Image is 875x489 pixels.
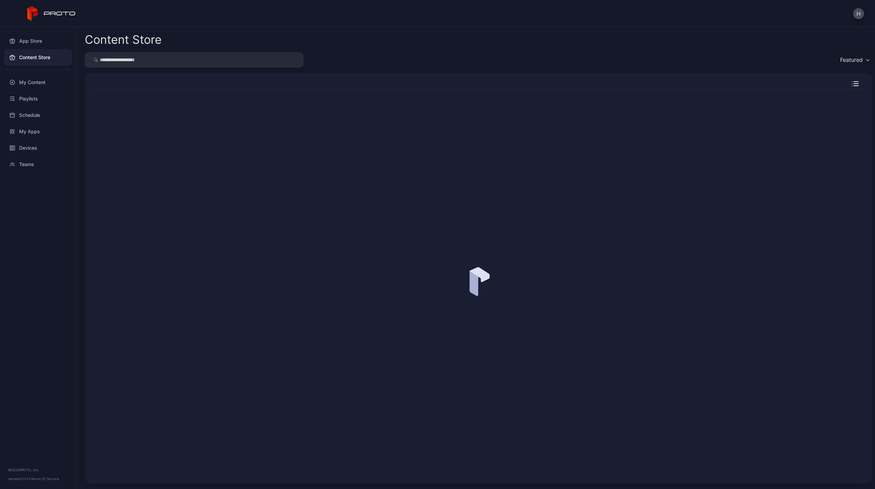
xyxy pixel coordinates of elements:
[837,52,872,68] button: Featured
[4,107,72,123] a: Schedule
[840,56,863,63] div: Featured
[31,477,59,481] a: Terms Of Service
[4,156,72,173] a: Teams
[4,33,72,49] a: App Store
[4,91,72,107] a: Playlists
[4,49,72,66] a: Content Store
[8,477,31,481] span: Version 1.13.1 •
[4,74,72,91] a: My Content
[4,123,72,140] a: My Apps
[853,8,864,19] button: H
[4,140,72,156] a: Devices
[8,467,68,473] div: © 2025 PROTO, Inc.
[85,34,162,45] div: Content Store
